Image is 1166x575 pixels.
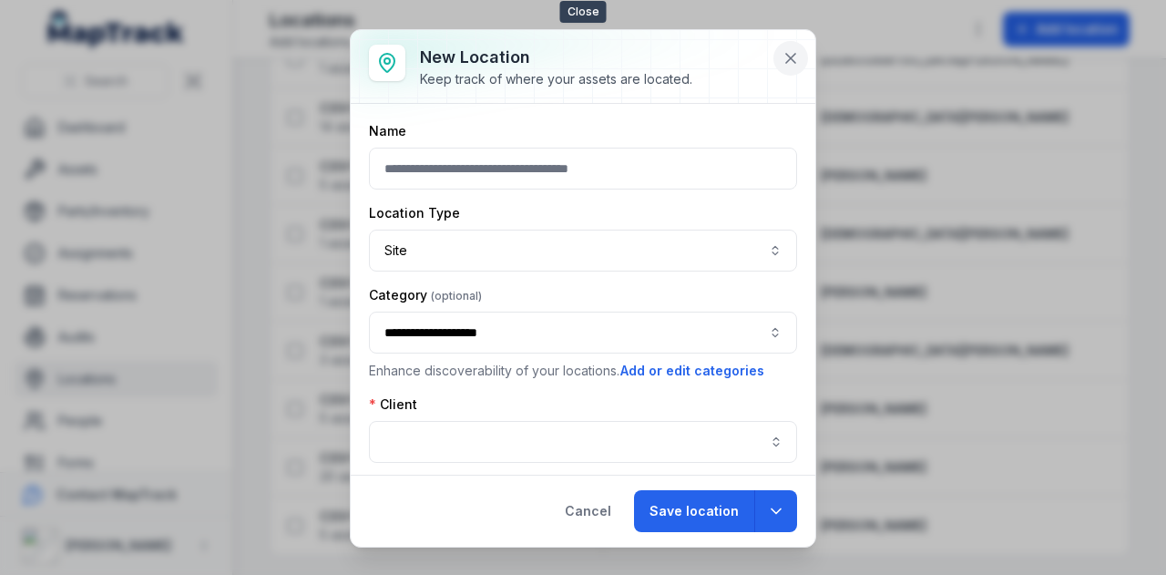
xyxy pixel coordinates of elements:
[420,70,692,88] div: Keep track of where your assets are located.
[369,230,797,272] button: Site
[369,361,797,381] p: Enhance discoverability of your locations.
[560,1,607,23] span: Close
[619,361,765,381] button: Add or edit categories
[420,45,692,70] h3: New location
[634,490,754,532] button: Save location
[549,490,627,532] button: Cancel
[369,421,797,463] input: location-add:cf[30fc9475-fe42-4c27-8e13-5791e7274a82]-label
[369,204,460,222] label: Location Type
[369,395,417,414] label: Client
[369,122,406,140] label: Name
[369,286,482,304] label: Category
